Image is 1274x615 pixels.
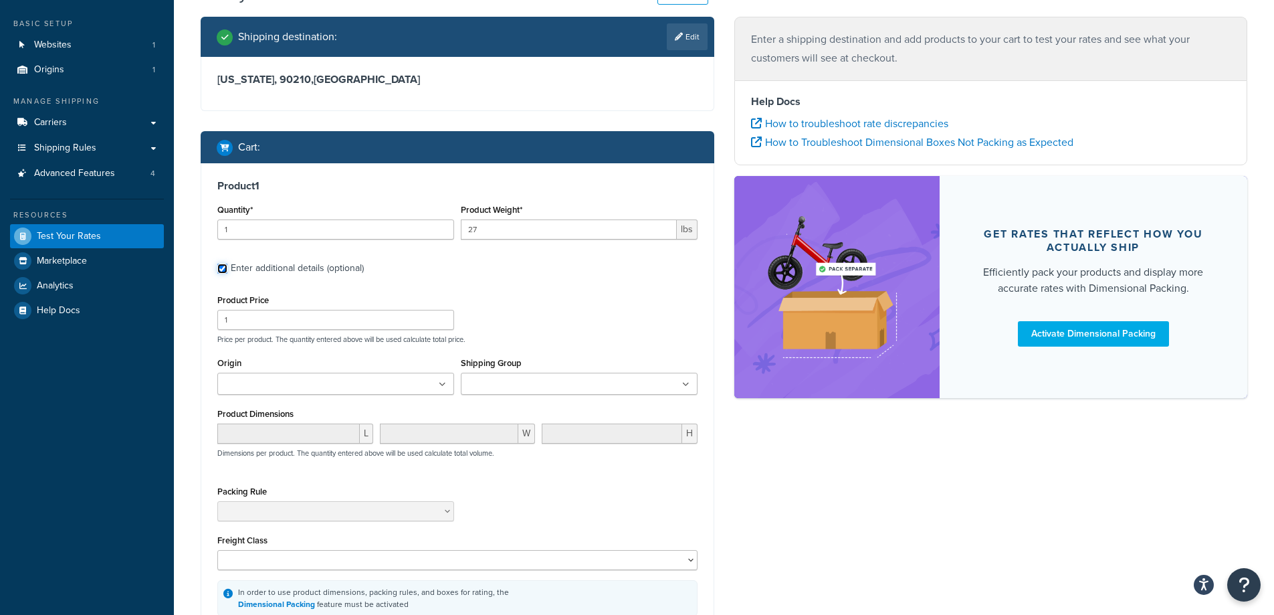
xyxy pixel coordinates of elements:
[152,64,155,76] span: 1
[34,143,96,154] span: Shipping Rules
[10,161,164,186] li: Advanced Features
[217,358,241,368] label: Origin
[217,73,698,86] h3: [US_STATE], 90210 , [GEOGRAPHIC_DATA]
[10,18,164,29] div: Basic Setup
[10,274,164,298] a: Analytics
[217,487,267,497] label: Packing Rule
[217,295,269,305] label: Product Price
[461,358,522,368] label: Shipping Group
[10,136,164,161] a: Shipping Rules
[34,64,64,76] span: Origins
[10,33,164,58] li: Websites
[461,219,677,240] input: 0.00
[238,598,315,610] a: Dimensional Packing
[217,219,454,240] input: 0.0
[682,424,698,444] span: H
[10,209,164,221] div: Resources
[37,231,101,242] span: Test Your Rates
[10,58,164,82] li: Origins
[10,33,164,58] a: Websites1
[972,264,1216,296] div: Efficiently pack your products and display more accurate rates with Dimensional Packing.
[34,39,72,51] span: Websites
[518,424,535,444] span: W
[461,205,522,215] label: Product Weight*
[751,135,1073,150] a: How to Troubleshoot Dimensional Boxes Not Packing as Expected
[751,94,1231,110] h4: Help Docs
[10,161,164,186] a: Advanced Features4
[217,179,698,193] h3: Product 1
[972,228,1216,254] div: Get rates that reflect how you actually ship
[238,586,509,610] div: In order to use product dimensions, packing rules, and boxes for rating, the feature must be acti...
[231,259,364,278] div: Enter additional details (optional)
[10,96,164,107] div: Manage Shipping
[667,23,708,50] a: Edit
[238,31,337,43] h2: Shipping destination :
[10,298,164,323] a: Help Docs
[10,58,164,82] a: Origins1
[10,224,164,248] a: Test Your Rates
[152,39,155,51] span: 1
[214,335,701,344] p: Price per product. The quantity entered above will be used calculate total price.
[751,116,948,131] a: How to troubleshoot rate discrepancies
[217,409,294,419] label: Product Dimensions
[217,264,227,274] input: Enter additional details (optional)
[238,141,260,153] h2: Cart :
[37,305,80,317] span: Help Docs
[677,219,698,240] span: lbs
[150,168,155,179] span: 4
[1018,321,1169,347] a: Activate Dimensional Packing
[37,280,74,292] span: Analytics
[1227,568,1261,602] button: Open Resource Center
[217,535,268,545] label: Freight Class
[34,117,67,128] span: Carriers
[751,30,1231,68] p: Enter a shipping destination and add products to your cart to test your rates and see what your c...
[34,168,115,179] span: Advanced Features
[360,424,373,444] span: L
[10,249,164,273] a: Marketplace
[214,448,494,458] p: Dimensions per product. The quantity entered above will be used calculate total volume.
[37,256,87,267] span: Marketplace
[754,196,920,377] img: feature-image-dim-d40ad3071a2b3c8e08177464837368e35600d3c5e73b18a22c1e4bb210dc32ac.png
[217,205,253,215] label: Quantity*
[10,110,164,135] a: Carriers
